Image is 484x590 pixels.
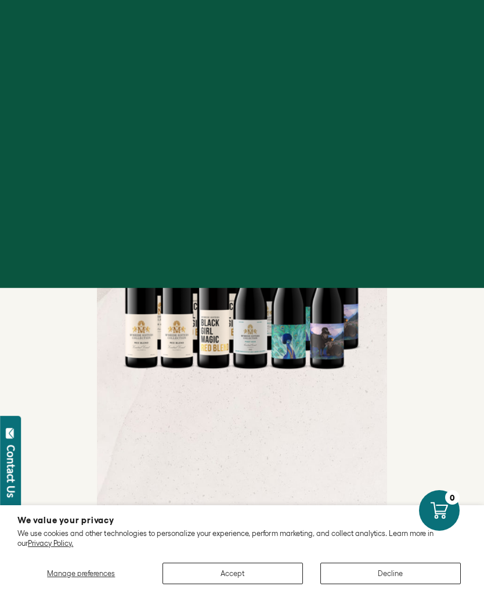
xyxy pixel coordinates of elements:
[320,563,461,584] button: Decline
[162,563,303,584] button: Accept
[28,539,73,548] a: Privacy Policy.
[47,569,115,578] span: Manage preferences
[5,445,17,498] div: Contact Us
[17,516,467,524] h2: We value your privacy
[445,490,460,505] div: 0
[17,529,467,548] p: We use cookies and other technologies to personalize your experience, perform marketing, and coll...
[17,563,145,584] button: Manage preferences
